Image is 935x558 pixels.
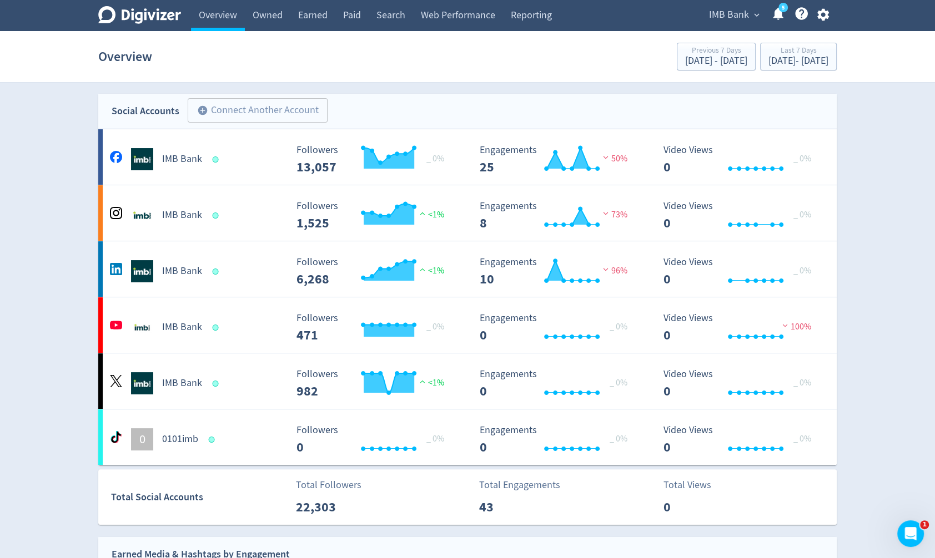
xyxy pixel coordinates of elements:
svg: Video Views 0 [658,369,825,398]
span: _ 0% [610,321,627,332]
span: Data last synced: 13 Oct 2025, 4:01am (AEDT) [209,437,218,443]
img: IMB Bank undefined [131,204,153,226]
iframe: Intercom live chat [897,520,924,547]
svg: Engagements 0 [474,369,641,398]
svg: Followers --- [291,369,458,398]
img: negative-performance.svg [780,321,791,329]
a: IMB Bank undefinedIMB Bank Followers --- Followers 6,268 <1% Engagements 10 Engagements 10 96% Vi... [98,241,837,297]
span: <1% [417,377,444,388]
svg: Video Views 0 [658,257,825,286]
span: IMB Bank [709,6,749,24]
span: 50% [600,153,627,164]
svg: Followers --- [291,145,458,174]
a: IMB Bank undefinedIMB Bank Followers --- _ 0% Followers 13,057 Engagements 25 Engagements 25 50% ... [98,129,837,185]
svg: Engagements 0 [474,313,641,342]
svg: Engagements 10 [474,257,641,286]
a: Connect Another Account [179,100,328,123]
span: _ 0% [610,377,627,388]
svg: Video Views 0 [658,145,825,174]
text: 5 [782,4,785,12]
p: Total Views [663,478,727,493]
svg: Followers --- [291,257,458,286]
span: _ 0% [793,377,811,388]
img: IMB Bank undefined [131,260,153,282]
img: negative-performance.svg [600,209,611,217]
span: _ 0% [426,433,444,444]
svg: Engagements 25 [474,145,641,174]
img: positive-performance.svg [417,265,428,273]
span: Data last synced: 12 Oct 2025, 8:02pm (AEDT) [213,324,222,331]
p: 0 [663,497,727,517]
span: _ 0% [610,433,627,444]
a: IMB Bank undefinedIMB Bank Followers --- Followers 982 <1% Engagements 0 Engagements 0 _ 0% Video... [98,353,837,409]
img: IMB Bank undefined [131,372,153,394]
div: [DATE] - [DATE] [768,56,828,66]
svg: Engagements 0 [474,425,641,454]
button: Previous 7 Days[DATE] - [DATE] [677,43,756,70]
span: 73% [600,209,627,220]
span: <1% [417,209,444,220]
div: Social Accounts [112,103,179,119]
div: Total Social Accounts [111,489,288,505]
h5: 0101imb [162,433,198,446]
span: 1 [920,520,929,529]
span: Data last synced: 13 Oct 2025, 7:02am (AEDT) [213,212,222,219]
div: [DATE] - [DATE] [685,56,747,66]
button: IMB Bank [705,6,762,24]
a: 5 [778,3,788,12]
span: 96% [600,265,627,276]
span: <1% [417,265,444,276]
svg: Video Views 0 [658,425,825,454]
span: _ 0% [793,433,811,444]
button: Connect Another Account [188,98,328,123]
img: IMB Bank undefined [131,316,153,338]
h5: IMB Bank [162,265,202,278]
div: Previous 7 Days [685,47,747,56]
span: _ 0% [426,321,444,332]
p: 22,303 [296,497,360,517]
a: IMB Bank undefinedIMB Bank Followers --- _ 0% Followers 471 Engagements 0 Engagements 0 _ 0% Vide... [98,297,837,353]
h5: IMB Bank [162,377,202,390]
button: Last 7 Days[DATE]- [DATE] [760,43,837,70]
svg: Followers --- [291,201,458,230]
span: add_circle [197,105,208,116]
svg: Video Views 0 [658,313,825,342]
h5: IMB Bank [162,209,202,222]
h1: Overview [98,39,152,74]
svg: Followers --- [291,313,458,342]
span: _ 0% [793,209,811,220]
a: 00101imb Followers --- _ 0% Followers 0 Engagements 0 Engagements 0 _ 0% Video Views 0 Video View... [98,409,837,465]
span: Data last synced: 13 Oct 2025, 12:01am (AEDT) [213,268,222,275]
div: Last 7 Days [768,47,828,56]
svg: Video Views 0 [658,201,825,230]
svg: Engagements 8 [474,201,641,230]
span: Data last synced: 13 Oct 2025, 2:02am (AEDT) [213,156,222,163]
div: 0 [131,428,153,450]
img: negative-performance.svg [600,265,611,273]
span: Data last synced: 13 Oct 2025, 2:02am (AEDT) [213,381,222,387]
span: expand_more [752,10,762,20]
a: IMB Bank undefinedIMB Bank Followers --- Followers 1,525 <1% Engagements 8 Engagements 8 73% Vide... [98,185,837,241]
span: _ 0% [793,153,811,164]
span: _ 0% [426,153,444,164]
img: IMB Bank undefined [131,148,153,170]
p: Total Engagements [479,478,560,493]
p: Total Followers [296,478,361,493]
p: 43 [479,497,543,517]
img: negative-performance.svg [600,153,611,161]
span: 100% [780,321,811,332]
img: positive-performance.svg [417,209,428,217]
img: positive-performance.svg [417,377,428,385]
svg: Followers --- [291,425,458,454]
h5: IMB Bank [162,321,202,334]
span: _ 0% [793,265,811,276]
h5: IMB Bank [162,153,202,166]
